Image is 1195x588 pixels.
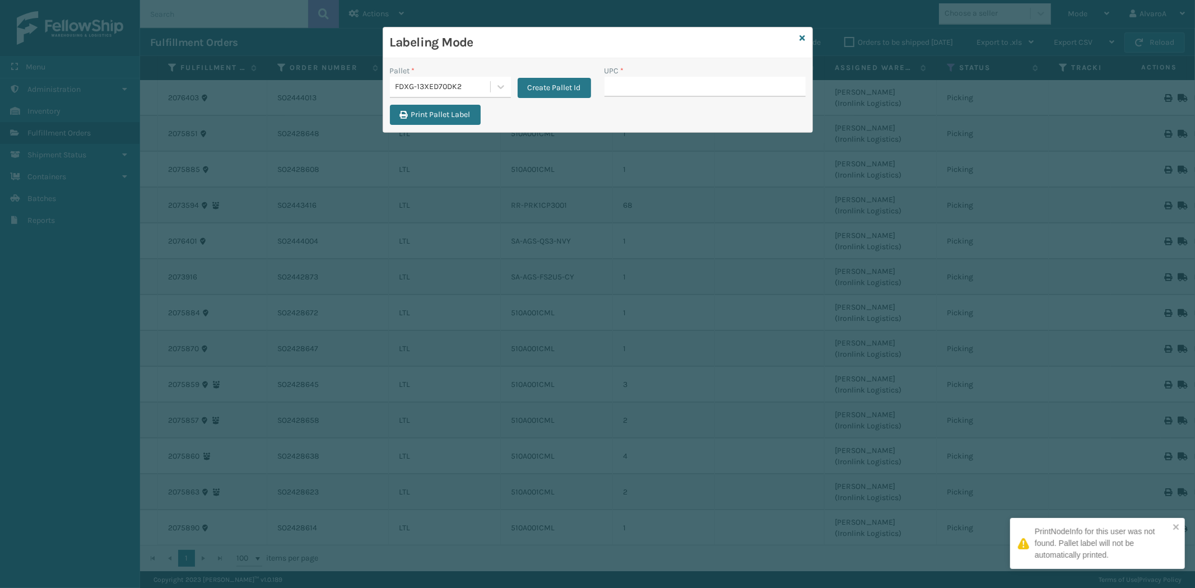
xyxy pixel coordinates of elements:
label: UPC [605,65,624,77]
div: PrintNodeInfo for this user was not found. Pallet label will not be automatically printed. [1035,526,1169,561]
button: Create Pallet Id [518,78,591,98]
label: Pallet [390,65,415,77]
button: close [1173,522,1180,533]
h3: Labeling Mode [390,34,796,51]
div: FDXG-13XED70DK2 [396,81,491,93]
button: Print Pallet Label [390,105,481,125]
